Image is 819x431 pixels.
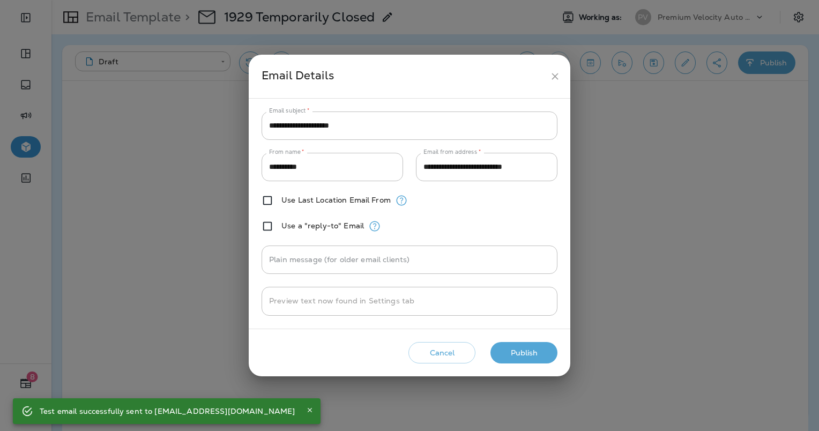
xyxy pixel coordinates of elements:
[281,221,364,230] label: Use a "reply-to" Email
[281,196,391,204] label: Use Last Location Email From
[423,148,481,156] label: Email from address
[269,148,304,156] label: From name
[490,342,557,364] button: Publish
[269,107,310,115] label: Email subject
[262,66,545,86] div: Email Details
[408,342,475,364] button: Cancel
[303,404,316,417] button: Close
[545,66,565,86] button: close
[40,402,295,421] div: Test email successfully sent to [EMAIL_ADDRESS][DOMAIN_NAME]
